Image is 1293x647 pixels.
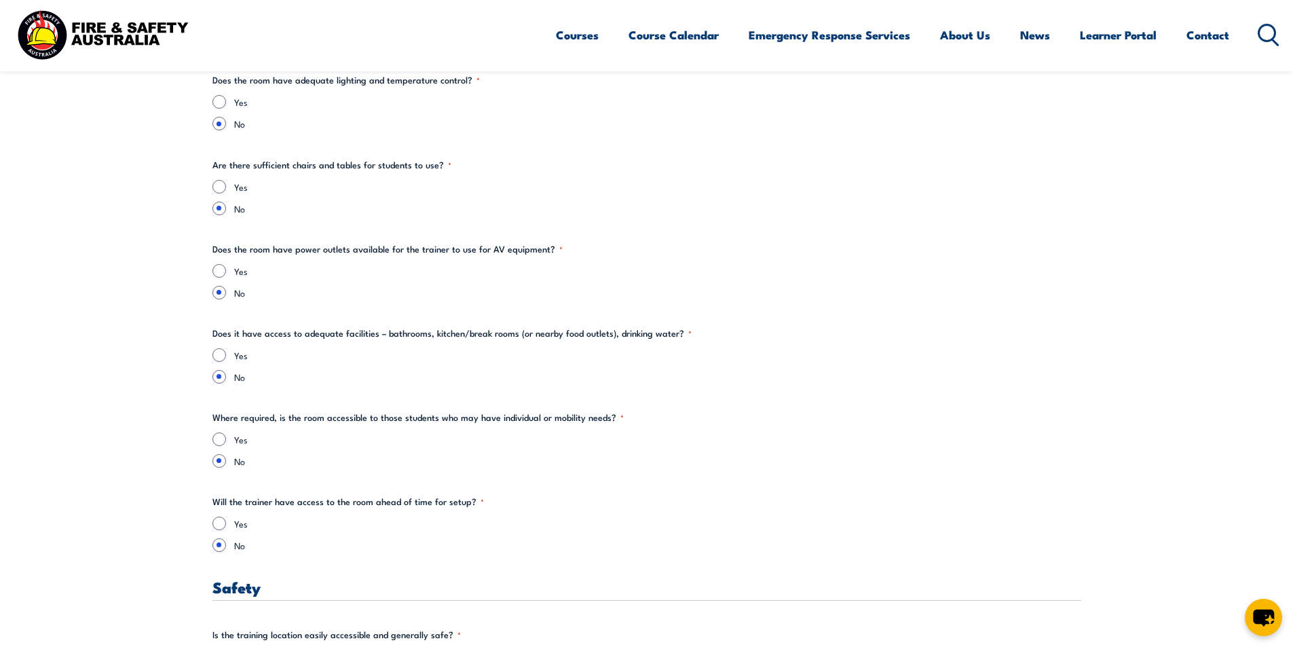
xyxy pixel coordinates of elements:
[234,95,1081,109] label: Yes
[1020,17,1050,53] a: News
[212,73,480,87] legend: Does the room have adequate lighting and temperature control?
[234,370,1081,384] label: No
[1186,17,1229,53] a: Contact
[234,454,1081,468] label: No
[234,538,1081,552] label: No
[234,517,1081,530] label: Yes
[212,579,1081,595] h3: Safety
[234,264,1081,278] label: Yes
[234,286,1081,299] label: No
[749,17,910,53] a: Emergency Response Services
[1245,599,1282,636] button: chat-button
[234,117,1081,130] label: No
[234,180,1081,193] label: Yes
[629,17,719,53] a: Course Calendar
[1080,17,1157,53] a: Learner Portal
[234,202,1081,215] label: No
[212,411,624,424] legend: Where required, is the room accessible to those students who may have individual or mobility needs?
[234,348,1081,362] label: Yes
[212,242,563,256] legend: Does the room have power outlets available for the trainer to use for AV equipment?
[212,158,451,172] legend: Are there sufficient chairs and tables for students to use?
[212,628,461,642] legend: Is the training location easily accessible and generally safe?
[212,495,484,509] legend: Will the trainer have access to the room ahead of time for setup?
[556,17,599,53] a: Courses
[212,327,692,340] legend: Does it have access to adequate facilities – bathrooms, kitchen/break rooms (or nearby food outle...
[940,17,990,53] a: About Us
[234,432,1081,446] label: Yes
